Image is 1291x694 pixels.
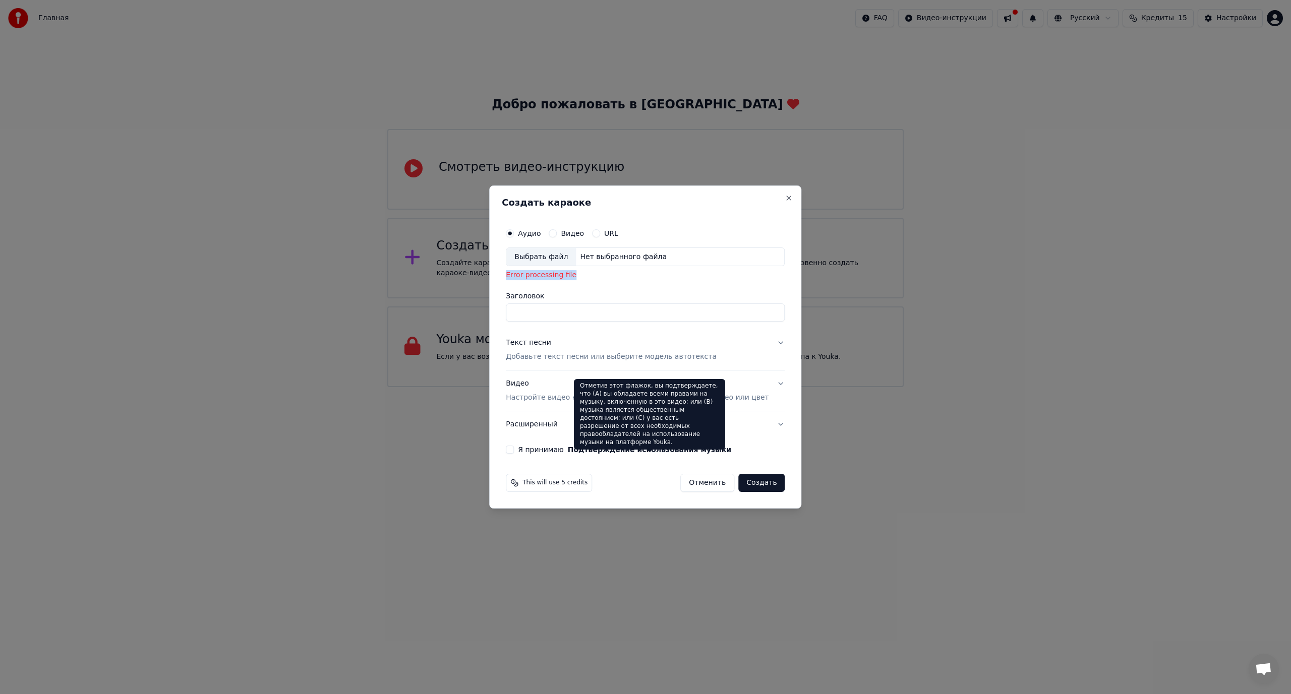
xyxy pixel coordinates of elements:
[506,271,785,281] div: Error processing file
[738,474,785,492] button: Создать
[604,230,618,237] label: URL
[502,198,789,207] h2: Создать караоке
[568,446,731,453] button: Я принимаю
[576,252,671,262] div: Нет выбранного файла
[506,330,785,370] button: Текст песниДобавьте текст песни или выберите модель автотекста
[518,446,731,453] label: Я принимаю
[506,338,551,348] div: Текст песни
[574,379,725,450] div: Отметив этот флажок, вы подтверждаете, что (A) вы обладаете всеми правами на музыку, включенную в...
[506,352,717,362] p: Добавьте текст песни или выберите модель автотекста
[506,248,576,266] div: Выбрать файл
[680,474,734,492] button: Отменить
[561,230,584,237] label: Видео
[506,293,785,300] label: Заголовок
[506,370,785,411] button: ВидеоНастройте видео караоке: используйте изображение, видео или цвет
[506,393,769,403] p: Настройте видео караоке: используйте изображение, видео или цвет
[518,230,541,237] label: Аудио
[506,378,769,403] div: Видео
[522,479,588,487] span: This will use 5 credits
[506,411,785,437] button: Расширенный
